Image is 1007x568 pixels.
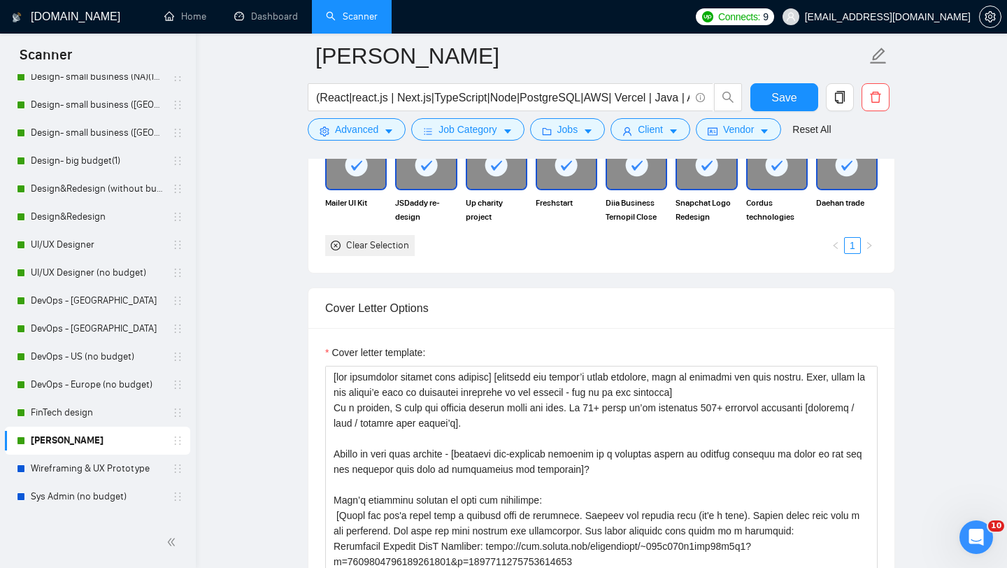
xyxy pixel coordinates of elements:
span: Client [638,122,663,137]
span: delete [862,91,889,104]
span: holder [172,99,183,111]
a: Design- small business (NA)(15$) [31,63,164,91]
button: search [714,83,742,111]
a: UI/UX Designer (no budget) [31,259,164,287]
span: caret-down [669,126,678,136]
span: JSDaddy re-design [395,196,457,224]
a: UI/UX Designer [31,231,164,259]
span: holder [172,127,183,139]
span: Scanner [8,45,83,74]
a: Design- big budget(1) [31,147,164,175]
span: idcard [708,126,717,136]
button: right [861,237,878,254]
a: Design- small business ([GEOGRAPHIC_DATA])(15$) [31,91,164,119]
span: Mailer UI Kit [325,196,387,224]
span: Save [771,89,797,106]
a: Design&Redesign (without budget) [31,175,164,203]
iframe: Intercom live chat [959,520,993,554]
span: setting [320,126,329,136]
a: [PERSON_NAME] [31,427,164,455]
span: Snapchat Logo Redesign [676,196,737,224]
span: caret-down [583,126,593,136]
span: Diia Business Ternopil Close the dialog [606,196,667,224]
span: Vendor [723,122,754,137]
span: bars [423,126,433,136]
a: Design&Redesign [31,203,164,231]
a: Reset All [792,122,831,137]
span: Jobs [557,122,578,137]
span: holder [172,491,183,502]
button: settingAdvancedcaret-down [308,118,406,141]
span: Up charity project [466,196,527,224]
button: copy [826,83,854,111]
span: holder [172,351,183,362]
span: 9 [763,9,769,24]
a: Wireframing & UX Prototype (without budget) [31,511,164,539]
button: Save [750,83,818,111]
span: edit [869,47,887,65]
span: Job Category [438,122,497,137]
button: delete [862,83,890,111]
li: Previous Page [827,237,844,254]
span: caret-down [384,126,394,136]
span: user [786,12,796,22]
div: Clear Selection [346,238,409,253]
a: DevOps - [GEOGRAPHIC_DATA] [31,287,164,315]
label: Cover letter template: [325,345,425,360]
a: FinTech design [31,399,164,427]
span: Connects: [718,9,760,24]
span: right [865,241,873,250]
a: DevOps - US (no budget) [31,343,164,371]
a: Sys Admin (no budget) [31,483,164,511]
button: idcardVendorcaret-down [696,118,781,141]
span: holder [172,239,183,250]
img: logo [12,6,22,29]
span: holder [172,407,183,418]
span: info-circle [696,93,705,102]
span: holder [172,295,183,306]
span: double-left [166,535,180,549]
a: DevOps - [GEOGRAPHIC_DATA] [31,315,164,343]
button: folderJobscaret-down [530,118,606,141]
span: caret-down [503,126,513,136]
li: 1 [844,237,861,254]
button: barsJob Categorycaret-down [411,118,524,141]
span: left [831,241,840,250]
li: Next Page [861,237,878,254]
span: holder [172,463,183,474]
button: left [827,237,844,254]
a: setting [979,11,1001,22]
img: upwork-logo.png [702,11,713,22]
a: 1 [845,238,860,253]
a: searchScanner [326,10,378,22]
span: caret-down [759,126,769,136]
span: Daehan trade [816,196,878,224]
input: Search Freelance Jobs... [316,89,690,106]
div: Cover Letter Options [325,288,878,328]
span: holder [172,211,183,222]
span: holder [172,323,183,334]
a: Wireframing & UX Prototype [31,455,164,483]
a: dashboardDashboard [234,10,298,22]
span: holder [172,379,183,390]
span: holder [172,267,183,278]
span: holder [172,155,183,166]
a: Design- small business ([GEOGRAPHIC_DATA])(4) [31,119,164,147]
input: Scanner name... [315,38,866,73]
span: search [715,91,741,104]
span: Freshstart [536,196,597,224]
span: Cordus technologies [746,196,808,224]
span: setting [980,11,1001,22]
span: holder [172,183,183,194]
span: holder [172,435,183,446]
button: setting [979,6,1001,28]
a: homeHome [164,10,206,22]
button: userClientcaret-down [610,118,690,141]
span: 10 [988,520,1004,532]
span: user [622,126,632,136]
a: DevOps - Europe (no budget) [31,371,164,399]
span: copy [827,91,853,104]
span: holder [172,71,183,83]
span: close-circle [331,241,341,250]
span: Advanced [335,122,378,137]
